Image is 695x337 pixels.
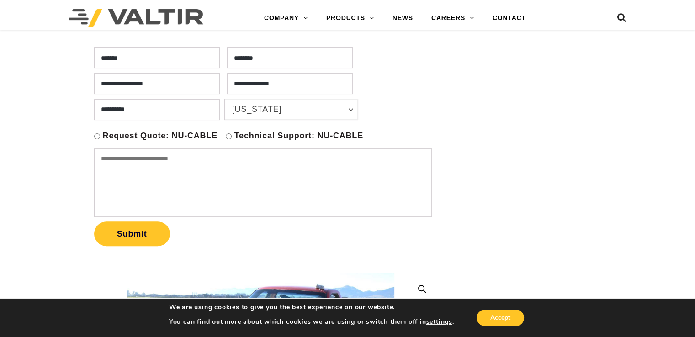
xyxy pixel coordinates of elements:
a: CAREERS [422,9,483,27]
button: Accept [477,310,524,326]
a: CONTACT [483,9,535,27]
p: You can find out more about which cookies we are using or switch them off in . [169,318,454,326]
a: NEWS [383,9,422,27]
a: COMPANY [255,9,317,27]
p: We are using cookies to give you the best experience on our website. [169,303,454,311]
img: Valtir [69,9,203,27]
button: settings [426,318,452,326]
button: Submit [94,221,170,246]
label: Technical Support: NU-CABLE [234,131,363,141]
a: PRODUCTS [317,9,383,27]
a: [US_STATE] [225,99,358,120]
label: Request Quote: NU-CABLE [103,131,218,141]
span: [US_STATE] [232,103,341,115]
